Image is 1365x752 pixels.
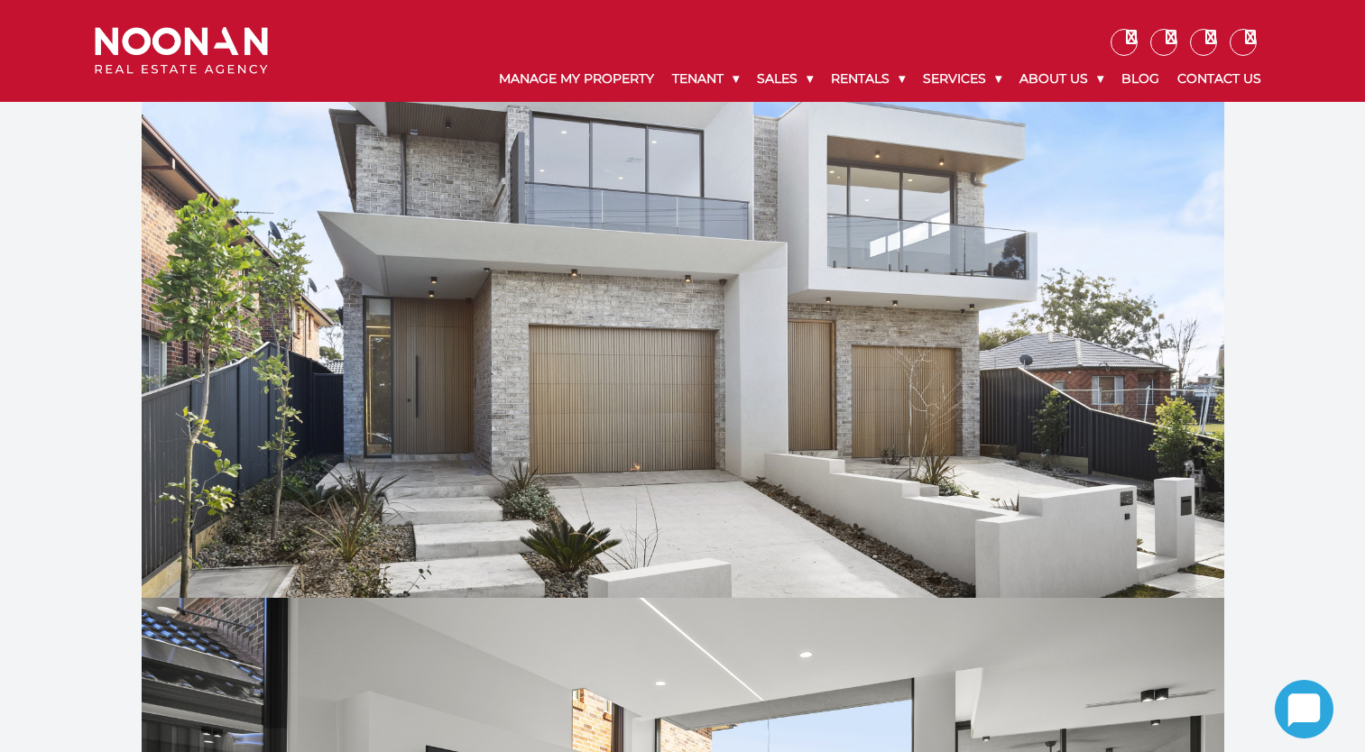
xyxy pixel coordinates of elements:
[914,56,1010,102] a: Services
[95,27,268,75] img: Noonan Real Estate Agency
[1168,56,1270,102] a: Contact Us
[490,56,663,102] a: Manage My Property
[663,56,748,102] a: Tenant
[1112,56,1168,102] a: Blog
[1010,56,1112,102] a: About Us
[822,56,914,102] a: Rentals
[748,56,822,102] a: Sales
